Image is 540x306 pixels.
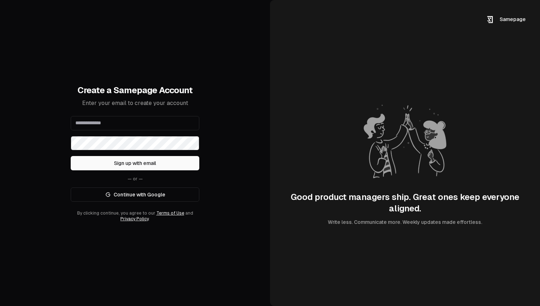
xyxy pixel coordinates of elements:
[156,211,184,216] a: Terms of Use
[500,16,526,22] span: Samepage
[71,210,199,222] div: By clicking continue, you agree to our and .
[328,219,482,226] div: Write less. Communicate more. Weekly updates made effortless.
[71,176,199,182] div: — or —
[71,187,199,202] a: Continue with Google
[120,216,149,221] a: Privacy Policy
[284,191,526,214] div: Good product managers ship. Great ones keep everyone aligned.
[71,156,199,170] button: Sign up with email
[71,99,199,107] p: Enter your email to create your account
[71,85,199,96] h1: Create a Samepage Account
